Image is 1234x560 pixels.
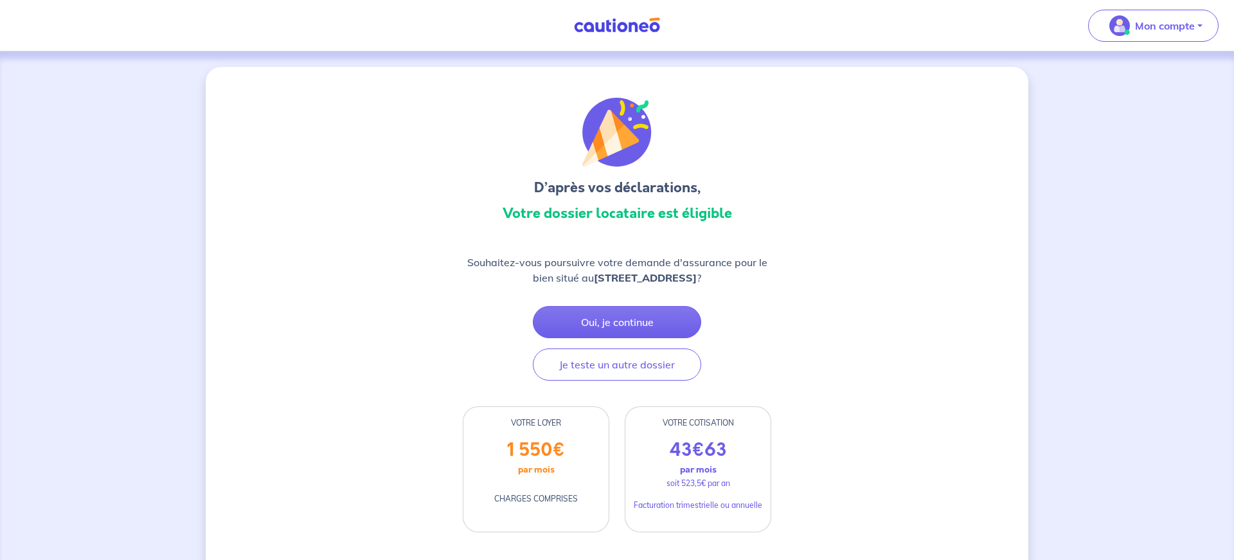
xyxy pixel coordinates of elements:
[1109,15,1130,36] img: illu_account_valid_menu.svg
[594,271,697,284] strong: [STREET_ADDRESS]
[533,306,701,338] button: Oui, je continue
[463,203,771,224] h3: Votre dossier locataire est éligible
[634,500,762,511] p: Facturation trimestrielle ou annuelle
[518,461,555,478] p: par mois
[582,98,652,167] img: illu_congratulation.svg
[680,461,717,478] p: par mois
[1135,18,1195,33] p: Mon compte
[625,417,771,429] div: VOTRE COTISATION
[463,417,609,429] div: VOTRE LOYER
[494,493,578,505] p: CHARGES COMPRISES
[1088,10,1219,42] button: illu_account_valid_menu.svgMon compte
[666,478,730,489] p: soit 523,5€ par an
[533,348,701,381] button: Je teste un autre dossier
[692,437,704,463] span: €
[507,439,565,461] p: 1 550 €
[463,255,771,285] p: Souhaitez-vous poursuivre votre demande d'assurance pour le bien situé au ?
[569,17,665,33] img: Cautioneo
[463,177,771,198] h3: D’après vos déclarations,
[704,437,727,463] span: 63
[670,439,727,461] p: 43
